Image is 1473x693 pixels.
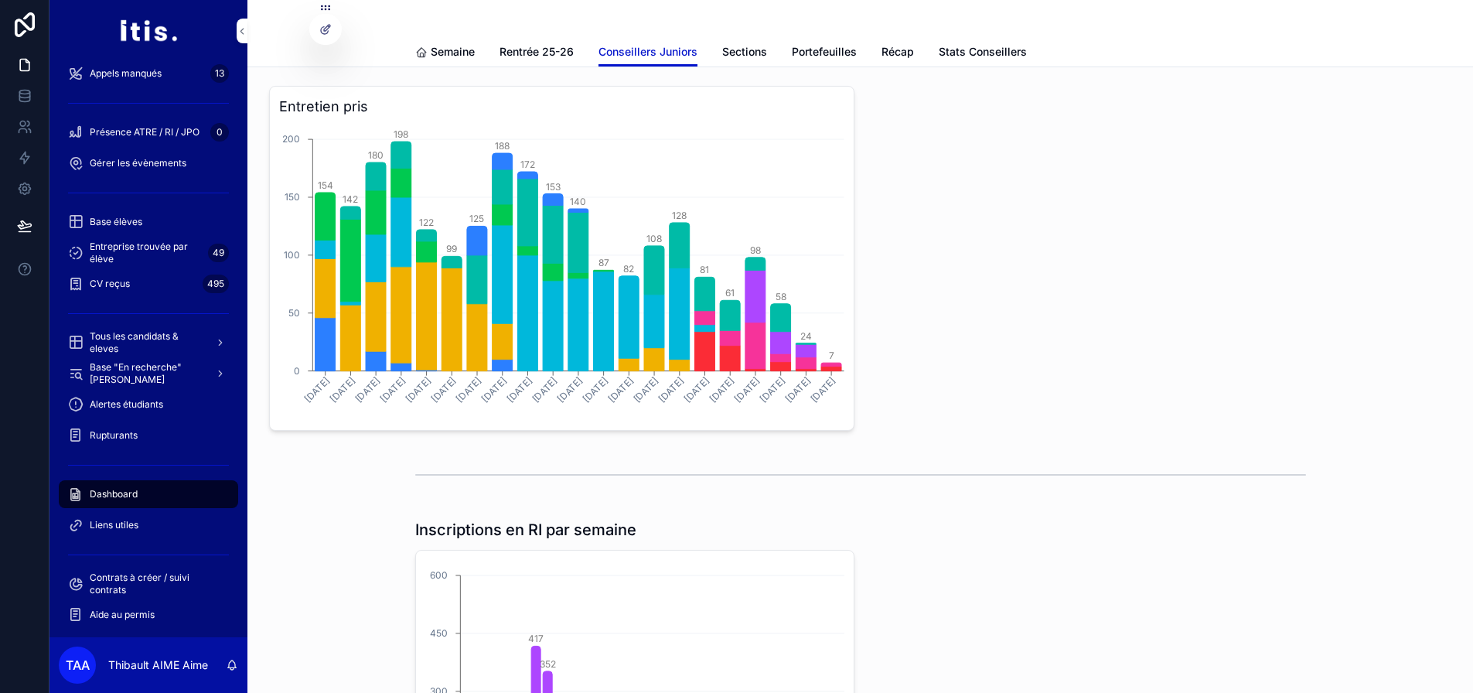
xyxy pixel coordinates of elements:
[829,350,834,361] tspan: 7
[469,213,484,224] tspan: 125
[792,38,857,69] a: Portefeuilles
[431,44,475,60] span: Semaine
[672,210,687,221] tspan: 128
[605,375,635,405] tspan: [DATE]
[90,519,138,531] span: Liens utiles
[108,657,208,673] p: Thibault AIME Aime
[59,422,238,449] a: Rupturants
[570,196,586,207] tspan: 140
[500,38,574,69] a: Rentrée 25-26
[208,244,229,262] div: 49
[90,361,203,386] span: Base "En recherche" [PERSON_NAME]
[327,375,356,405] tspan: [DATE]
[282,133,300,145] tspan: 200
[520,159,535,170] tspan: 172
[646,233,662,244] tspan: 108
[90,488,138,500] span: Dashboard
[203,275,229,293] div: 495
[555,375,585,405] tspan: [DATE]
[59,149,238,177] a: Gérer les évènements
[454,375,483,405] tspan: [DATE]
[59,570,238,598] a: Contrats à créer / suivi contrats
[90,126,199,138] span: Présence ATRE / RI / JPO
[59,601,238,629] a: Aide au permis
[90,157,186,169] span: Gérer les évènements
[279,124,844,421] div: chart
[302,375,332,405] tspan: [DATE]
[90,278,130,290] span: CV reçus
[939,38,1027,69] a: Stats Conseillers
[59,239,238,267] a: Entreprise trouvée par élève49
[90,330,203,355] span: Tous les candidats & eleves
[598,38,697,67] a: Conseillers Juniors
[285,191,300,203] tspan: 150
[500,44,574,60] span: Rentrée 25-26
[581,375,610,405] tspan: [DATE]
[598,44,697,60] span: Conseillers Juniors
[284,249,300,261] tspan: 100
[732,375,762,405] tspan: [DATE]
[210,123,229,142] div: 0
[631,375,660,405] tspan: [DATE]
[530,375,559,405] tspan: [DATE]
[750,244,761,256] tspan: 98
[343,193,358,205] tspan: 142
[90,216,142,228] span: Base élèves
[428,375,458,405] tspan: [DATE]
[415,38,475,69] a: Semaine
[394,128,408,140] tspan: 198
[881,44,914,60] span: Récap
[59,118,238,146] a: Présence ATRE / RI / JPO0
[722,44,767,60] span: Sections
[623,263,634,275] tspan: 82
[59,391,238,418] a: Alertes étudiants
[90,572,223,596] span: Contrats à créer / suivi contrats
[725,287,735,299] tspan: 61
[495,140,510,152] tspan: 188
[279,96,844,118] h3: Entretien pris
[656,375,686,405] tspan: [DATE]
[700,264,709,275] tspan: 81
[90,429,138,442] span: Rupturants
[939,44,1027,60] span: Stats Conseillers
[808,375,837,405] tspan: [DATE]
[368,149,384,161] tspan: 180
[479,375,509,405] tspan: [DATE]
[504,375,534,405] tspan: [DATE]
[430,569,448,581] tspan: 600
[419,217,434,228] tspan: 122
[546,181,561,193] tspan: 153
[59,329,238,357] a: Tous les candidats & eleves
[539,658,555,670] tspan: 352
[404,375,433,405] tspan: [DATE]
[66,656,90,674] span: TAA
[722,38,767,69] a: Sections
[90,398,163,411] span: Alertes étudiants
[59,270,238,298] a: CV reçus495
[59,208,238,236] a: Base élèves
[90,241,202,265] span: Entreprise trouvée par élève
[59,511,238,539] a: Liens utiles
[294,365,300,377] tspan: 0
[792,44,857,60] span: Portefeuilles
[59,60,238,87] a: Appels manqués13
[783,375,812,405] tspan: [DATE]
[707,375,736,405] tspan: [DATE]
[49,62,247,637] div: scrollable content
[318,179,333,191] tspan: 154
[288,307,300,319] tspan: 50
[353,375,382,405] tspan: [DATE]
[800,330,812,342] tspan: 24
[90,67,162,80] span: Appels manqués
[90,609,155,621] span: Aide au permis
[210,64,229,83] div: 13
[415,519,636,541] h1: Inscriptions en RI par semaine
[776,291,786,302] tspan: 58
[59,480,238,508] a: Dashboard
[598,257,609,268] tspan: 87
[528,633,544,644] tspan: 417
[758,375,787,405] tspan: [DATE]
[681,375,711,405] tspan: [DATE]
[59,360,238,387] a: Base "En recherche" [PERSON_NAME]
[446,243,457,254] tspan: 99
